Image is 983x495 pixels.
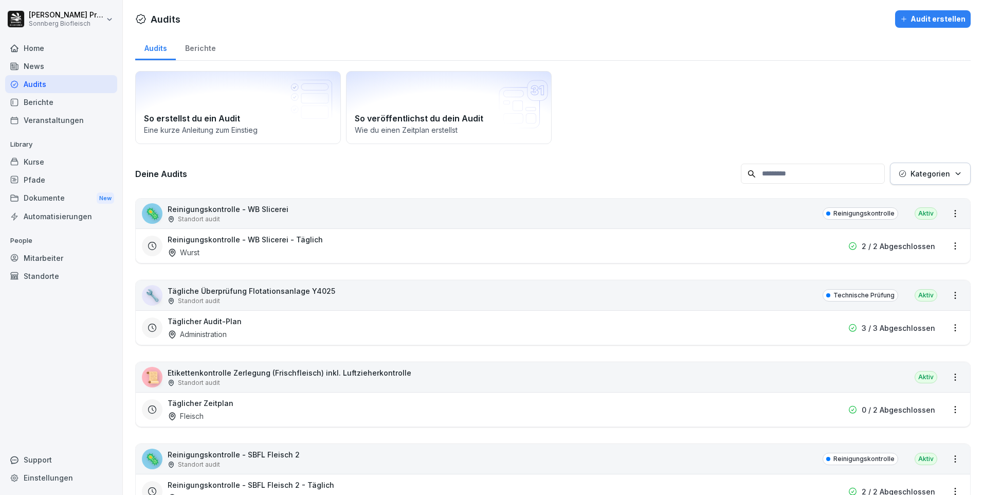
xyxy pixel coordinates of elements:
p: 0 / 2 Abgeschlossen [862,404,935,415]
a: News [5,57,117,75]
h3: Täglicher Zeitplan [168,398,233,409]
p: Kategorien [911,168,950,179]
p: Sonnberg Biofleisch [29,20,104,27]
p: Library [5,136,117,153]
div: Aktiv [915,207,937,220]
p: Wie du einen Zeitplan erstellst [355,125,543,135]
div: 📜 [142,367,162,387]
p: [PERSON_NAME] Preßlauer [29,11,104,20]
button: Kategorien [890,163,971,185]
div: Audit erstellen [900,13,966,25]
a: DokumenteNew [5,189,117,208]
a: Berichte [5,93,117,111]
div: Wurst [168,247,199,258]
p: Etikettenkontrolle Zerlegung (Frischfleisch) inkl. Luftzieherkontrolle [168,367,411,378]
a: So erstellst du ein AuditEine kurze Anleitung zum Einstieg [135,71,341,144]
p: Standort audit [178,460,220,469]
h3: Deine Audits [135,168,736,180]
h3: Reinigungskontrolle - WB Slicerei - Täglich [168,234,323,245]
a: Standorte [5,267,117,285]
a: Einstellungen [5,469,117,487]
div: Support [5,451,117,469]
div: Aktiv [915,453,937,465]
h2: So veröffentlichst du dein Audit [355,112,543,125]
p: 3 / 3 Abgeschlossen [862,323,935,333]
p: Technische Prüfung [833,291,895,300]
div: 🦠 [142,449,162,469]
a: Kurse [5,153,117,171]
a: Automatisierungen [5,207,117,225]
p: 2 / 2 Abgeschlossen [862,241,935,252]
h3: Täglicher Audit-Plan [168,316,242,327]
div: Aktiv [915,289,937,302]
p: Reinigungskontrolle - SBFL Fleisch 2 [168,449,300,460]
p: People [5,233,117,249]
button: Audit erstellen [895,10,971,28]
a: So veröffentlichst du dein AuditWie du einen Zeitplan erstellst [346,71,552,144]
div: Fleisch [168,411,204,421]
p: Standort audit [178,378,220,387]
div: Dokumente [5,189,117,208]
a: Pfade [5,171,117,189]
div: Aktiv [915,371,937,383]
p: Standort audit [178,215,220,224]
p: Reinigungskontrolle [833,209,895,218]
p: Eine kurze Anleitung zum Einstieg [144,125,332,135]
div: 🦠 [142,203,162,224]
div: New [97,192,114,204]
p: Reinigungskontrolle - WB Slicerei [168,204,288,215]
a: Mitarbeiter [5,249,117,267]
p: Standort audit [178,296,220,306]
div: Administration [168,329,227,340]
h3: Reinigungskontrolle - SBFL Fleisch 2 - Täglich [168,480,334,490]
h2: So erstellst du ein Audit [144,112,332,125]
p: Tägliche Überprüfung Flotationsanlage Y4025 [168,286,335,296]
a: Berichte [176,34,225,60]
a: Home [5,39,117,57]
a: Audits [135,34,176,60]
h1: Audits [151,12,180,26]
p: Reinigungskontrolle [833,454,895,464]
div: 🔧 [142,285,162,306]
a: Veranstaltungen [5,111,117,129]
a: Audits [5,75,117,93]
